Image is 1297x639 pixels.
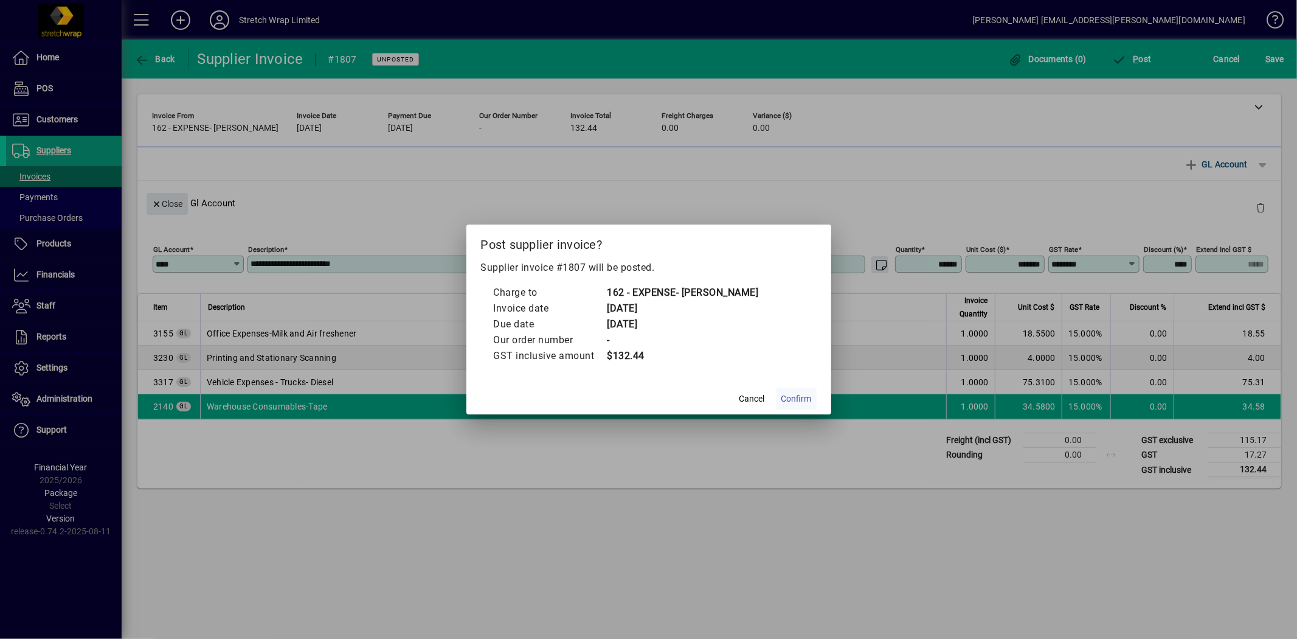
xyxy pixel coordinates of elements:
[493,285,607,301] td: Charge to
[607,285,759,301] td: 162 - EXPENSE- [PERSON_NAME]
[481,260,817,275] p: Supplier invoice #1807 will be posted.
[493,316,607,332] td: Due date
[733,388,772,410] button: Cancel
[607,301,759,316] td: [DATE]
[466,225,831,260] h2: Post supplier invoice?
[776,388,817,410] button: Confirm
[607,348,759,364] td: $132.44
[781,393,812,405] span: Confirm
[493,348,607,364] td: GST inclusive amount
[607,332,759,348] td: -
[607,316,759,332] td: [DATE]
[493,332,607,348] td: Our order number
[739,393,765,405] span: Cancel
[493,301,607,316] td: Invoice date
